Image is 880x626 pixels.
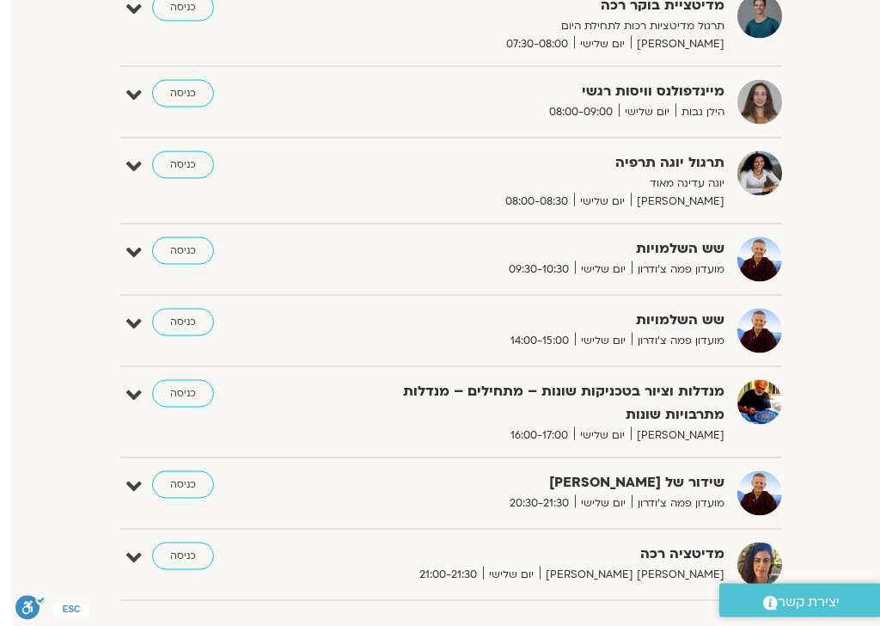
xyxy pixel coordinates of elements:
[141,80,203,107] a: כניסה
[344,237,713,261] strong: שש השלמויות
[141,151,203,179] a: כניסה
[141,309,203,336] a: כניסה
[620,427,713,445] span: [PERSON_NAME]
[620,494,713,512] span: מועדון פמה צ'ודרון
[620,193,713,211] span: [PERSON_NAME]
[664,103,713,121] span: הילן נבות
[493,427,563,445] span: 16:00-17:00
[344,543,713,566] strong: מדיטציה רכה
[564,494,620,512] span: יום שלישי
[344,309,713,332] strong: שש השלמויות
[563,193,620,211] span: יום שלישי
[344,80,713,103] strong: מיינדפולנס וויסות רגשי
[472,566,529,584] span: יום שלישי
[529,566,713,584] span: [PERSON_NAME] [PERSON_NAME]
[563,427,620,445] span: יום שלישי
[564,261,620,279] span: יום שלישי
[141,380,203,408] a: כניסה
[344,17,713,35] p: תרגול מדיטציות רכות לתחילת היום
[141,471,203,499] a: כניסה
[344,471,713,494] strong: שידור של [PERSON_NAME]
[488,193,563,211] span: 08:00-08:30
[563,35,620,53] span: יום שלישי
[493,332,564,350] span: 14:00-15:00
[492,261,564,279] span: 09:30-10:30
[620,35,713,53] span: [PERSON_NAME]
[532,103,608,121] span: 08:00-09:00
[708,584,871,617] a: יצירת קשר
[489,35,563,53] span: 07:30-08:00
[402,566,472,584] span: 21:00-21:30
[141,237,203,265] a: כניסה
[564,332,620,350] span: יום שלישי
[344,175,713,193] p: יוגה עדינה מאוד
[608,103,664,121] span: יום שלישי
[492,494,564,512] span: 20:30-21:30
[620,332,713,350] span: מועדון פמה צ'ודרון
[141,543,203,570] a: כניסה
[344,380,713,427] strong: מנדלות וציור בטכניקות שונות – מתחילים – מנדלות מתרבויות שונות
[767,591,828,614] span: יצירת קשר
[620,261,713,279] span: מועדון פמה צ'ודרון
[344,151,713,175] strong: תרגול יוגה תרפיה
